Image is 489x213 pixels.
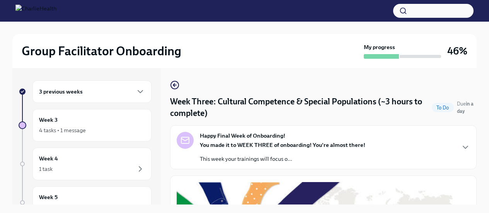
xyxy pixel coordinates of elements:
h6: Week 5 [39,193,58,201]
h6: Week 3 [39,116,58,124]
strong: My progress [364,43,395,51]
strong: Happy Final Week of Onboarding! [200,132,285,140]
h3: 46% [447,44,467,58]
h2: Group Facilitator Onboarding [22,43,181,59]
span: Due [457,101,474,114]
div: 1 task [39,165,53,173]
span: To Do [432,105,454,111]
h6: Week 4 [39,154,58,163]
h4: Week Three: Cultural Competence & Special Populations (~3 hours to complete) [170,96,429,119]
div: 4 tasks • 1 message [39,126,86,134]
img: CharlieHealth [15,5,56,17]
div: 1 task [39,204,53,211]
h6: 3 previous weeks [39,87,83,96]
strong: You made it to WEEK THREE of onboarding! You're almost there! [200,141,365,148]
span: August 18th, 2025 10:00 [457,100,477,115]
a: Week 34 tasks • 1 message [19,109,152,141]
div: 3 previous weeks [32,80,152,103]
p: This week your trainings will focus o... [200,155,365,163]
a: Week 41 task [19,148,152,180]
